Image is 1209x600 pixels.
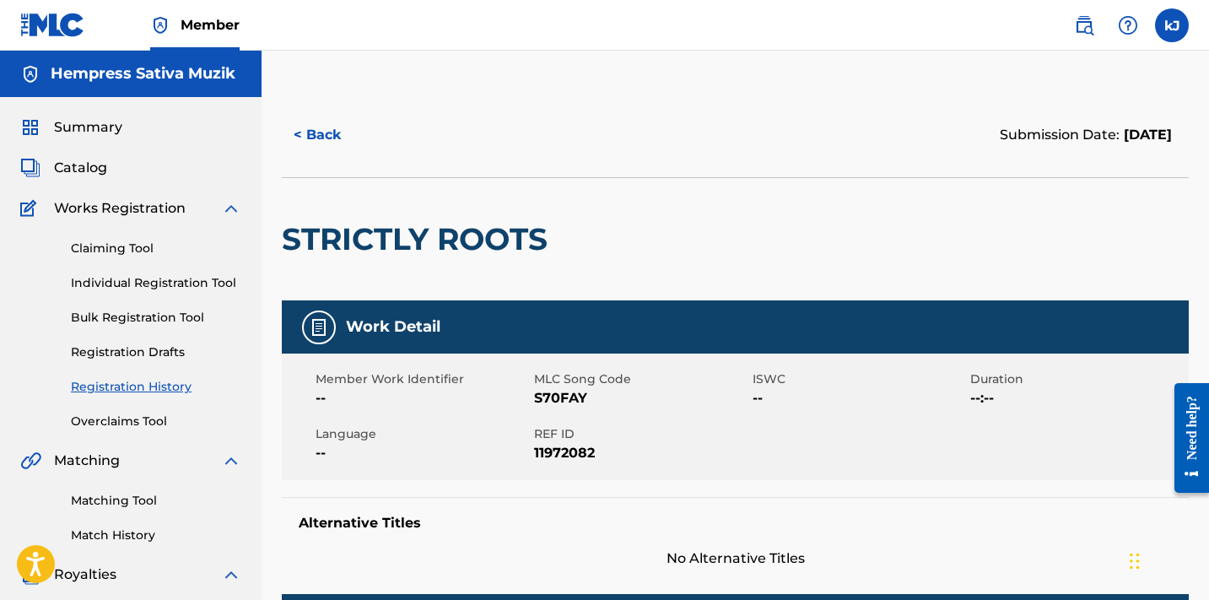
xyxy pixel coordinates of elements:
[71,240,241,257] a: Claiming Tool
[20,13,85,37] img: MLC Logo
[970,370,1185,388] span: Duration
[1000,125,1172,145] div: Submission Date:
[534,425,748,443] span: REF ID
[54,565,116,585] span: Royalties
[20,117,40,138] img: Summary
[20,198,42,219] img: Works Registration
[71,274,241,292] a: Individual Registration Tool
[54,198,186,219] span: Works Registration
[970,388,1185,408] span: --:--
[753,388,967,408] span: --
[71,378,241,396] a: Registration History
[309,317,329,338] img: Work Detail
[282,114,383,156] button: < Back
[282,549,1189,569] span: No Alternative Titles
[20,117,122,138] a: SummarySummary
[1125,519,1209,600] iframe: Chat Widget
[534,443,748,463] span: 11972082
[1111,8,1145,42] div: Help
[71,343,241,361] a: Registration Drafts
[1162,368,1209,507] iframe: Resource Center
[1067,8,1101,42] a: Public Search
[20,64,40,84] img: Accounts
[71,309,241,327] a: Bulk Registration Tool
[71,413,241,430] a: Overclaims Tool
[316,370,530,388] span: Member Work Identifier
[1130,536,1140,586] div: Drag
[181,15,240,35] span: Member
[1074,15,1094,35] img: search
[299,515,1172,532] h5: Alternative Titles
[71,492,241,510] a: Matching Tool
[316,425,530,443] span: Language
[221,198,241,219] img: expand
[282,220,556,258] h2: STRICTLY ROOTS
[346,317,440,337] h5: Work Detail
[221,451,241,471] img: expand
[1155,8,1189,42] div: User Menu
[54,117,122,138] span: Summary
[534,370,748,388] span: MLC Song Code
[534,388,748,408] span: S70FAY
[1118,15,1138,35] img: help
[54,158,107,178] span: Catalog
[20,158,40,178] img: Catalog
[54,451,120,471] span: Matching
[753,370,967,388] span: ISWC
[150,15,170,35] img: Top Rightsholder
[1120,127,1172,143] span: [DATE]
[51,64,235,84] h5: Hempress Sativa Muzik
[71,527,241,544] a: Match History
[221,565,241,585] img: expand
[20,158,107,178] a: CatalogCatalog
[316,443,530,463] span: --
[20,451,41,471] img: Matching
[316,388,530,408] span: --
